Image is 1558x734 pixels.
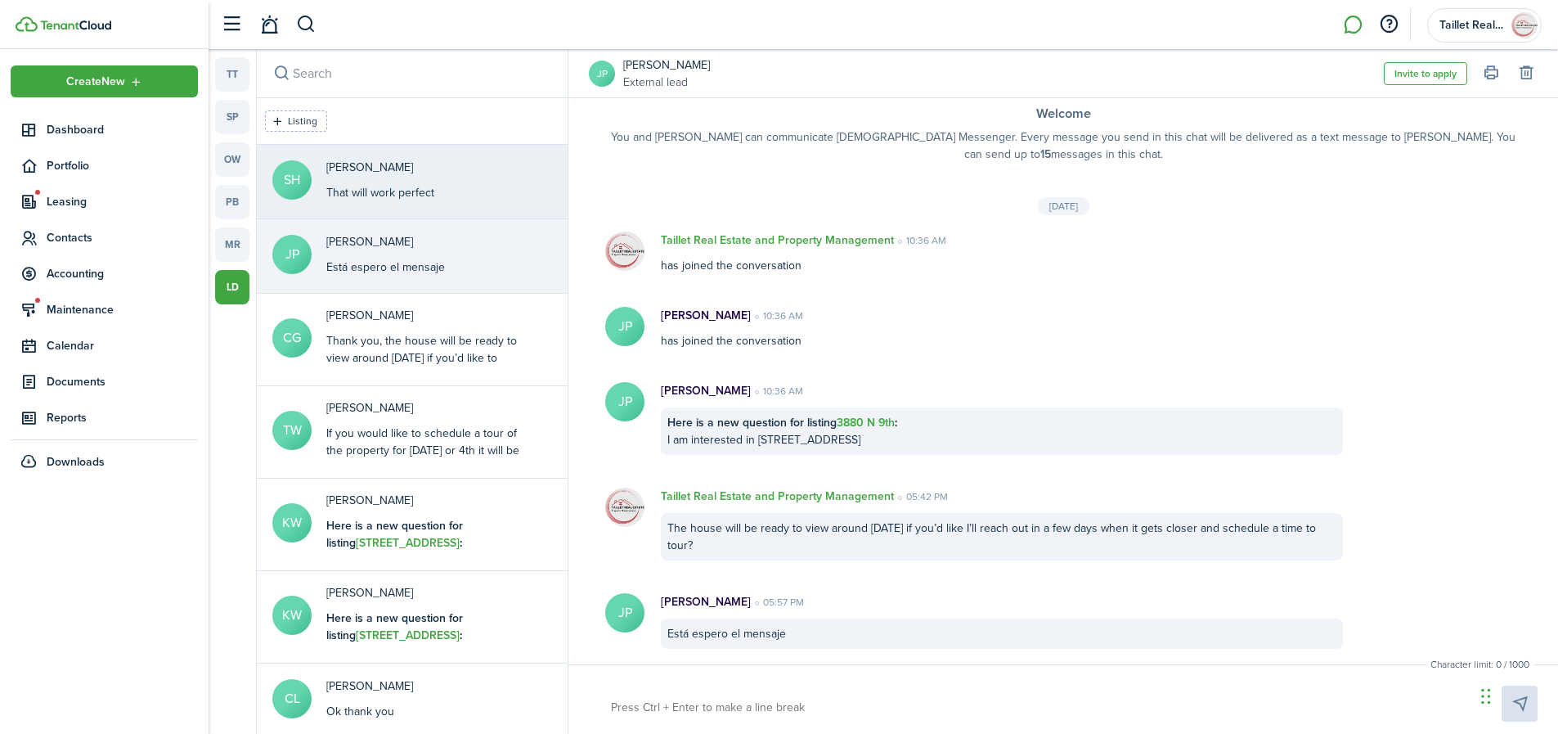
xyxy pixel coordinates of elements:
button: Invite to apply [1384,62,1467,85]
button: Open menu [11,65,198,97]
p: Taillet Real Estate and Property Management [661,488,894,505]
time: 10:36 AM [894,233,946,248]
avatar-text: KW [272,503,312,543]
button: Search [270,62,293,85]
p: [PERSON_NAME] [661,382,751,399]
avatar-text: TW [272,411,312,450]
a: sp [215,100,249,134]
p: [PERSON_NAME] [661,307,751,324]
span: Contacts [47,229,198,246]
div: If you would like to schedule a tour of the property for [DATE] or 4th it will be ready to view b... [326,425,531,476]
img: TenantCloud [40,20,111,30]
img: Taillet Real Estate and Property Management [605,232,644,271]
div: Está espero el mensaje [326,259,445,276]
span: Accounting [47,265,198,282]
a: Notifications [254,4,285,46]
a: Dashboard [11,114,198,146]
time: 10:36 AM [751,384,803,399]
span: Create New [66,76,125,88]
button: Open menu [1427,8,1542,43]
input: search [257,49,568,97]
div: Drag [1481,672,1491,721]
avatar-text: JP [605,593,644,633]
span: Downloads [47,453,105,471]
button: Search [296,11,317,38]
div: I am interested in [STREET_ADDRESS] [661,408,1343,455]
span: Leasing [47,193,198,210]
p: [PERSON_NAME] [661,593,751,610]
button: Open sidebar [216,9,247,40]
avatar-text: JP [605,382,644,421]
span: Reports [47,409,198,426]
avatar-text: CL [272,679,312,718]
button: Open resource center [1375,11,1403,38]
p: Kathrine west [326,492,531,509]
time: 05:57 PM [751,595,804,610]
img: TenantCloud [16,16,38,32]
p: Crystal Gonzales [326,307,531,324]
p: Jose Patino [326,233,445,250]
a: Reports [11,402,198,434]
span: Maintenance [47,301,198,318]
p: Cecelia Lavender [326,678,413,695]
h3: Welcome [601,104,1525,124]
div: Está espero el mensaje [661,619,1343,649]
p: Taillet Real Estate and Property Management [661,232,894,249]
a: ld [215,270,249,304]
avatar-text: JP [605,307,644,346]
p: You and [PERSON_NAME] can communicate [DEMOGRAPHIC_DATA] Messenger. Every message you send in thi... [601,128,1525,163]
div: It’s this property still available for rent? If so could you please contact me at [PHONE_NUMBER].... [326,610,531,696]
p: tiffney Warnell [326,399,531,417]
avatar-text: CG [272,318,312,358]
filter-tag: Open filter [265,110,327,132]
b: Here is a new question for listing : [326,610,463,644]
span: Documents [47,373,198,390]
avatar-text: KW [272,596,312,635]
avatar-text: JP [272,235,312,274]
div: That will work perfect [326,184,434,201]
a: tt [215,57,249,92]
img: Taillet Real Estate and Property Management [1511,12,1538,38]
span: Dashboard [47,121,198,138]
a: pb [215,185,249,219]
time: 10:36 AM [751,308,803,323]
div: has joined the conversation [644,307,1359,349]
button: Delete [1515,62,1538,85]
b: Here is a new question for listing : [326,517,463,552]
iframe: Chat Widget [1476,655,1558,734]
div: Thank you, the house will be ready to view around [DATE] if you’d like to schedule a tour I’ll re... [326,332,531,401]
time: 05:42 PM [894,489,948,504]
small: Character limit: 0 / 1000 [1426,657,1533,672]
div: [DATE] [1038,197,1089,215]
a: [PERSON_NAME] [623,56,710,74]
avatar-text: SH [272,160,312,200]
p: Kathrine west [326,584,531,601]
button: Print [1479,62,1502,85]
a: External lead [623,74,710,91]
div: has joined the conversation [644,232,1359,274]
b: Here is a new question for listing : [667,414,897,431]
img: Taillet Real Estate and Property Management [605,488,644,527]
a: 3880 N 9th [837,414,895,431]
span: Portfolio [47,157,198,174]
div: I am interested in [STREET_ADDRESS] I'm interested in scheduling a tour for this property. I'm av... [326,517,531,620]
a: mr [215,227,249,262]
div: The house will be ready to view around [DATE] if you’d like I’ll reach out in a few days when it ... [661,513,1343,561]
b: 15 [1040,146,1051,163]
a: ow [215,142,249,177]
filter-tag-label: Listing [288,114,317,128]
p: Samantha Hix [326,159,434,176]
a: JP [589,61,615,87]
span: Calendar [47,337,198,354]
div: Ok thank you [326,703,413,720]
span: Taillet Real Estate and Property Management [1439,20,1505,31]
